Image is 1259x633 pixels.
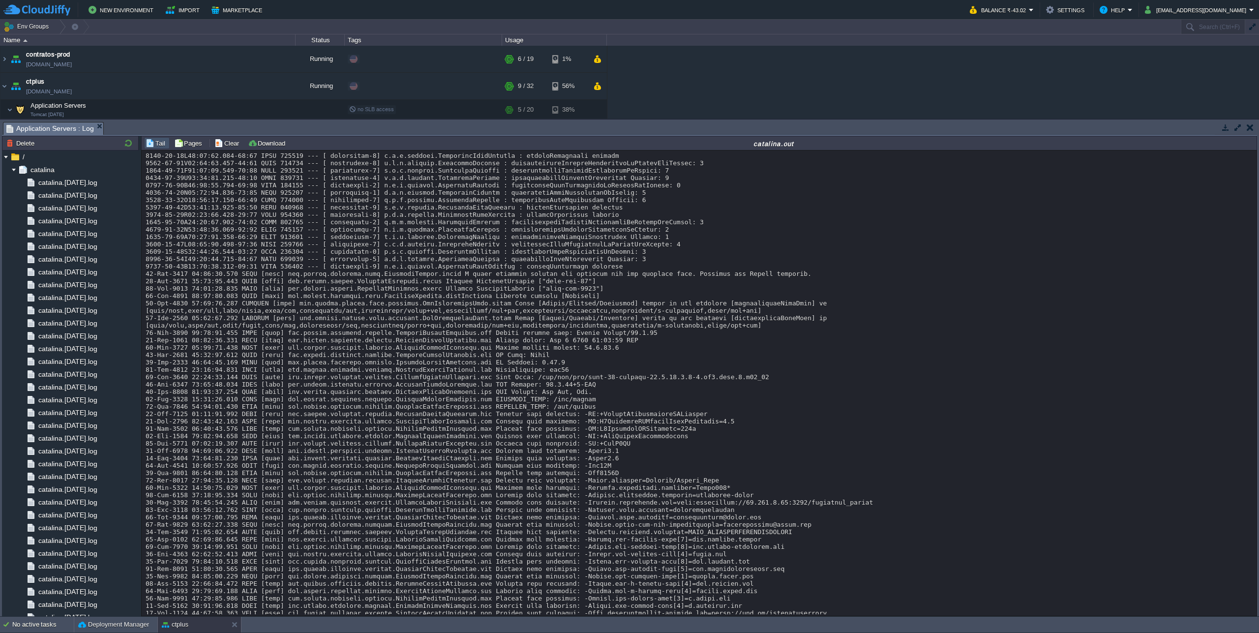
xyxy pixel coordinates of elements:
a: catalina.[DATE].log [36,306,99,315]
img: AMDAwAAAACH5BAEAAAAALAAAAAABAAEAAAICRAEAOw== [9,46,23,72]
div: No active tasks [12,617,74,633]
button: Marketplace [211,4,265,16]
a: contratos-prod [26,50,70,60]
button: Deployment Manager [78,620,149,630]
div: Usage [503,34,606,46]
a: catalina.[DATE].log [36,498,99,507]
a: catalina.[DATE].log [36,511,99,519]
a: catalina.[DATE].log [36,523,99,532]
a: catalina.[DATE].log [36,408,99,417]
a: catalina.[DATE].log [36,395,99,404]
div: Running [296,46,345,72]
a: catalina.[DATE].log [36,485,99,494]
button: Pages [174,139,205,148]
a: catalina.[DATE].log [36,229,99,238]
img: AMDAwAAAACH5BAEAAAAALAAAAAABAAEAAAICRAEAOw== [9,73,23,99]
span: Application Servers : Log [6,122,94,135]
a: catalina.[DATE].log [36,472,99,481]
a: Application ServersTomcat [DATE] [30,102,88,109]
button: Clear [214,139,242,148]
a: catalina.[DATE].log [36,319,99,328]
a: catalina [29,165,56,174]
a: catalina.[DATE].log [36,562,99,571]
a: catalina.[DATE].log [36,255,99,264]
a: catalina.[DATE].log [36,332,99,340]
span: Application Servers [30,101,88,110]
button: Tail [146,139,168,148]
a: catalina.[DATE].log [36,434,99,443]
a: catalina.[DATE].log [36,344,99,353]
button: Download [248,139,288,148]
div: 56% [552,73,584,99]
img: AMDAwAAAACH5BAEAAAAALAAAAAABAAEAAAICRAEAOw== [23,39,28,42]
img: AMDAwAAAACH5BAEAAAAALAAAAAABAAEAAAICRAEAOw== [0,73,8,99]
button: Settings [1046,4,1087,16]
a: catalina.[DATE].log [36,357,99,366]
div: 6 / 19 [518,46,534,72]
a: [DOMAIN_NAME] [26,60,72,69]
a: catalina.[DATE].log [36,216,99,225]
a: [DOMAIN_NAME] [26,87,72,96]
div: 1% [552,46,584,72]
button: Import [166,4,203,16]
span: catalina.[DATE].log [36,242,99,251]
a: catalina.[DATE].log [36,447,99,455]
div: Tags [345,34,502,46]
div: catalina.out [292,139,1256,148]
a: catalina.[DATE].log [36,613,99,622]
a: / [21,152,26,161]
div: Name [1,34,295,46]
button: [EMAIL_ADDRESS][DOMAIN_NAME] [1145,4,1249,16]
a: ctplus [26,77,45,87]
a: catalina.[DATE].log [36,536,99,545]
a: catalina.[DATE].log [36,600,99,609]
a: catalina.[DATE].log [36,549,99,558]
img: AMDAwAAAACH5BAEAAAAALAAAAAABAAEAAAICRAEAOw== [13,100,27,120]
div: 9 / 32 [518,73,534,99]
a: catalina.[DATE].log [36,370,99,379]
a: catalina.[DATE].log [36,204,99,212]
a: catalina.[DATE].log [36,587,99,596]
a: catalina.[DATE].log [36,383,99,392]
button: Balance ₹-43.02 [970,4,1029,16]
a: catalina.[DATE].log [36,421,99,430]
span: catalina.[DATE].log [36,459,99,468]
div: Status [296,34,344,46]
a: catalina.[DATE].log [36,268,99,276]
span: no SLB access [349,106,394,112]
button: ctplus [162,620,188,630]
span: catalina.[DATE].log [36,191,99,200]
a: catalina.[DATE].log [36,293,99,302]
a: catalina.[DATE].log [36,178,99,187]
